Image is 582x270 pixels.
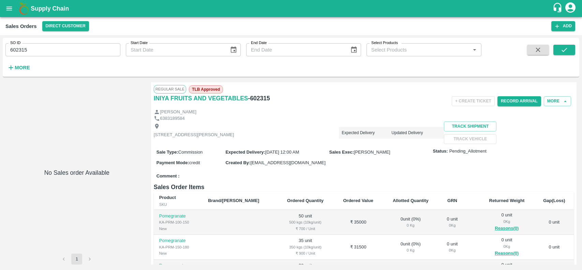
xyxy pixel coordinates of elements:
span: Commission [178,150,203,155]
div: 0 Kg [444,247,461,253]
td: 0 unit [535,235,574,260]
td: ₹ 31500 [334,235,383,260]
div: 0 Kg [484,218,529,225]
div: 0 unit ( 0 %) [388,216,433,229]
button: Reasons(0) [484,250,529,257]
div: New [159,226,197,232]
button: Select DC [42,21,89,31]
div: KA-PRM-100-150 [159,219,197,225]
label: Sale Type : [156,150,178,155]
div: 350 kgs (10kg/unit) [282,244,328,250]
label: Sales Exec : [329,150,354,155]
td: 50 unit [277,210,333,235]
b: Gap(Loss) [543,198,565,203]
b: Brand/[PERSON_NAME] [208,198,259,203]
label: Payment Mode : [156,160,189,165]
button: Reasons(0) [484,225,529,232]
td: 35 unit [277,235,333,260]
b: Supply Chain [31,5,69,12]
label: End Date [251,40,267,46]
b: GRN [447,198,457,203]
label: Status: [433,148,448,155]
h6: No Sales order Available [44,168,109,254]
label: Comment : [156,173,180,180]
input: End Date [246,43,345,56]
div: customer-support [552,2,564,15]
span: TLB Approved [189,85,223,94]
label: Start Date [131,40,148,46]
div: 0 Kg [388,222,433,228]
div: 0 unit [484,212,529,232]
div: 0 unit [444,216,461,229]
div: 0 unit [444,241,461,254]
b: Ordered Quantity [287,198,324,203]
button: Choose date [227,43,240,56]
h6: - 602315 [248,94,270,103]
nav: pagination navigation [57,254,96,265]
button: Open [470,45,479,54]
td: 0 unit [535,210,574,235]
b: Allotted Quantity [393,198,429,203]
label: Created By : [225,160,250,165]
button: Track Shipment [444,122,496,131]
label: SO ID [10,40,20,46]
p: 6383189584 [160,115,184,122]
span: [PERSON_NAME] [354,150,390,155]
p: Expected Delivery [342,130,391,136]
span: Pending_Allotment [449,148,487,155]
p: Updated Delivery [391,130,441,136]
button: open drawer [1,1,17,16]
h6: Sales Order Items [154,182,574,192]
p: [STREET_ADDRESS][PERSON_NAME] [154,132,234,138]
img: logo [17,2,31,15]
button: Choose date [347,43,360,56]
span: [DATE] 12:00 AM [265,150,299,155]
div: 500 kgs (10kg/unit) [282,219,328,225]
div: 0 Kg [444,222,461,228]
span: [EMAIL_ADDRESS][DOMAIN_NAME] [250,160,325,165]
span: Regular Sale [154,85,186,93]
div: KA-PRM-150-180 [159,244,197,250]
label: Expected Delivery : [225,150,265,155]
div: New [159,250,197,256]
button: page 1 [71,254,82,265]
div: 0 Kg [484,243,529,250]
div: 0 unit ( 0 %) [388,241,433,254]
a: INIYA FRUITS AND VEGETABLES [154,94,248,103]
div: 0 unit [484,237,529,257]
p: [PERSON_NAME] [160,109,196,115]
a: Supply Chain [31,4,552,13]
b: Ordered Value [343,198,373,203]
button: More [5,62,32,73]
input: Enter SO ID [5,43,120,56]
input: Select Products [369,45,468,54]
span: credit [189,160,200,165]
div: Sales Orders [5,22,37,31]
p: Pomegranate [159,238,197,244]
td: ₹ 35000 [334,210,383,235]
p: Pomegranate [159,213,197,219]
p: Pomegranate [159,262,197,269]
label: Select Products [371,40,398,46]
button: Add [551,21,575,31]
div: account of current user [564,1,577,16]
div: ₹ 700 / Unit [282,226,328,232]
b: Returned Weight [489,198,525,203]
div: ₹ 900 / Unit [282,250,328,256]
div: 0 Kg [388,247,433,253]
button: Record Arrival [497,96,541,106]
div: SKU [159,201,197,208]
button: More [544,96,571,106]
b: Product [159,195,176,200]
input: Start Date [126,43,224,56]
strong: More [15,65,30,70]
